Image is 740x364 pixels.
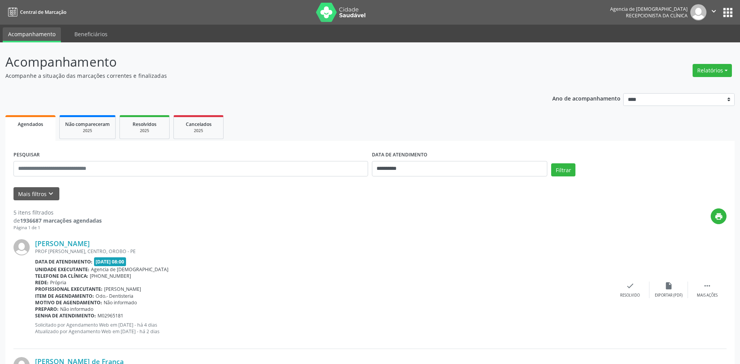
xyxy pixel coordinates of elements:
span: Própria [50,279,66,286]
b: Profissional executante: [35,286,103,292]
span: [PERSON_NAME] [104,286,141,292]
span: Central de Marcação [20,9,66,15]
p: Solicitado por Agendamento Web em [DATE] - há 4 dias Atualizado por Agendamento Web em [DATE] - h... [35,322,611,335]
i:  [710,7,718,15]
div: 2025 [179,128,218,134]
button: apps [721,6,735,19]
i: insert_drive_file [664,282,673,290]
p: Acompanhe a situação das marcações correntes e finalizadas [5,72,516,80]
div: de [13,216,102,225]
div: Mais ações [697,293,718,298]
span: [PHONE_NUMBER] [90,273,131,279]
p: Acompanhamento [5,52,516,72]
div: Agencia de [DEMOGRAPHIC_DATA] [610,6,688,12]
b: Unidade executante: [35,266,89,273]
b: Senha de atendimento: [35,312,96,319]
b: Data de atendimento: [35,258,92,265]
span: Agendados [18,121,43,127]
span: Recepcionista da clínica [626,12,688,19]
button: Mais filtroskeyboard_arrow_down [13,187,59,201]
div: PROF [PERSON_NAME], CENTRO, OROBO - PE [35,248,611,255]
a: Central de Marcação [5,6,66,18]
span: Não informado [60,306,93,312]
span: Resolvidos [133,121,156,127]
i:  [703,282,711,290]
img: img [690,4,706,20]
i: keyboard_arrow_down [47,190,55,198]
span: Odo.- Dentisteria [96,293,133,299]
div: 5 itens filtrados [13,208,102,216]
label: PESQUISAR [13,149,40,161]
span: Não compareceram [65,121,110,127]
button: Relatórios [693,64,732,77]
a: [PERSON_NAME] [35,239,90,248]
b: Motivo de agendamento: [35,299,102,306]
p: Ano de acompanhamento [552,93,621,103]
a: Acompanhamento [3,27,61,42]
i: print [715,212,723,221]
b: Preparo: [35,306,59,312]
div: Página 1 de 1 [13,225,102,231]
button:  [706,4,721,20]
div: 2025 [65,128,110,134]
span: Não informado [104,299,137,306]
img: img [13,239,30,255]
button: print [711,208,727,224]
span: Cancelados [186,121,212,127]
div: Exportar (PDF) [655,293,683,298]
div: 2025 [125,128,164,134]
a: Beneficiários [69,27,113,41]
b: Item de agendamento: [35,293,94,299]
span: M02965181 [98,312,123,319]
label: DATA DE ATENDIMENTO [372,149,427,161]
span: Agencia de [DEMOGRAPHIC_DATA] [91,266,168,273]
strong: 1936687 marcações agendadas [20,217,102,224]
b: Telefone da clínica: [35,273,88,279]
i: check [626,282,634,290]
button: Filtrar [551,163,575,176]
span: [DATE] 08:00 [94,257,126,266]
b: Rede: [35,279,49,286]
div: Resolvido [620,293,640,298]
